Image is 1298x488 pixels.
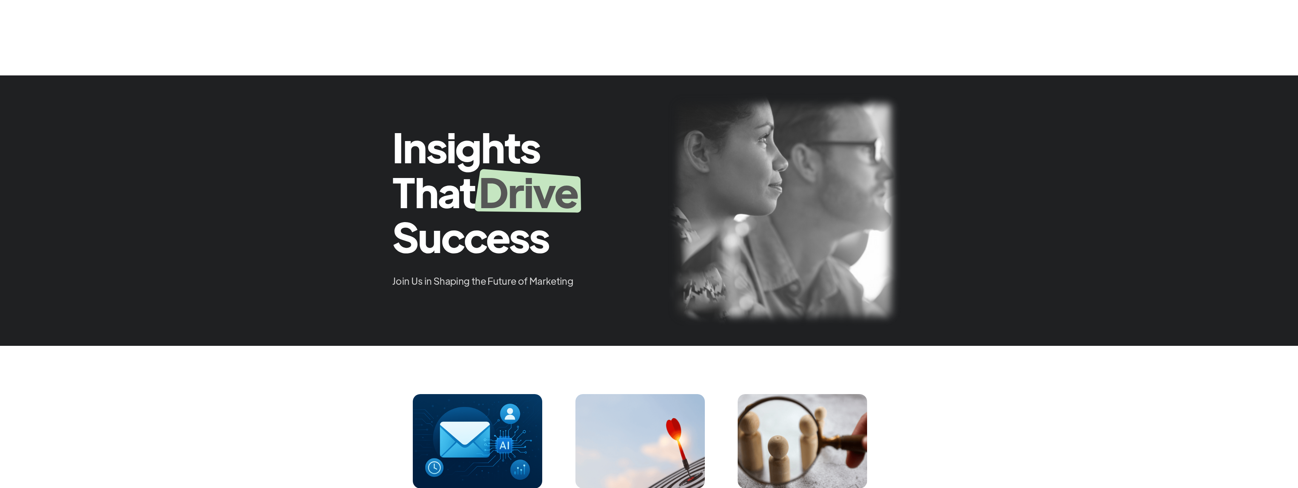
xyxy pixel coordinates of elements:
p: Join Us in Shaping the Future of Marketing [392,273,601,289]
h3: Insights That Success [392,126,619,256]
span: Drive [475,166,581,215]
